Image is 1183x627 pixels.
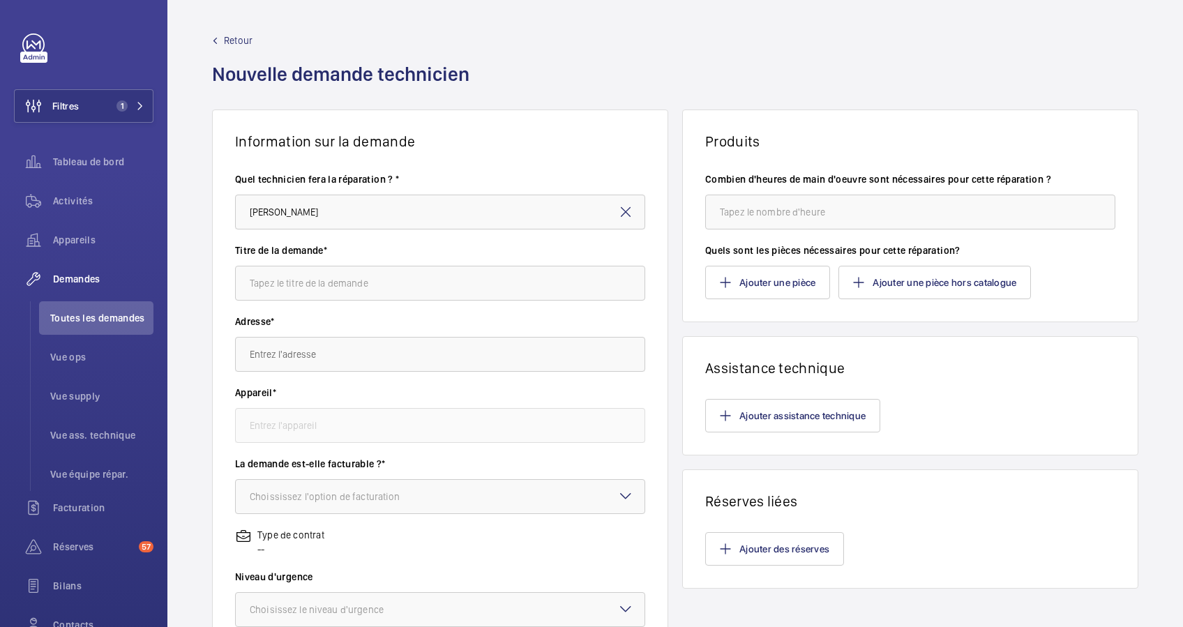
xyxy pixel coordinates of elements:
[53,194,153,208] span: Activités
[50,389,153,403] span: Vue supply
[250,603,419,617] div: Choisissez le niveau d'urgence
[235,195,645,229] input: Sélectionner le technicien
[705,532,844,566] button: Ajouter des réserves
[14,89,153,123] button: Filtres1
[705,266,830,299] button: Ajouter une pièce
[235,408,645,443] input: Entrez l'appareil
[235,266,645,301] input: Tapez le titre de la demande
[50,350,153,364] span: Vue ops
[139,541,153,552] span: 57
[705,243,1115,257] label: Quels sont les pièces nécessaires pour cette réparation?
[212,61,478,109] h1: Nouvelle demande technicien
[235,315,645,328] label: Adresse*
[705,172,1115,186] label: Combien d'heures de main d'oeuvre sont nécessaires pour cette réparation ?
[235,386,645,400] label: Appareil*
[257,542,324,556] p: --
[50,311,153,325] span: Toutes les demandes
[52,99,79,113] span: Filtres
[53,540,133,554] span: Réserves
[705,492,1115,510] h1: Réserves liées
[705,133,1115,150] h1: Produits
[50,467,153,481] span: Vue équipe répar.
[53,272,153,286] span: Demandes
[838,266,1031,299] button: Ajouter une pièce hors catalogue
[235,457,645,471] label: La demande est-elle facturable ?*
[235,570,645,584] label: Niveau d'urgence
[250,490,435,504] div: Choississez l'option de facturation
[257,528,324,542] p: Type de contrat
[53,579,153,593] span: Bilans
[705,195,1115,229] input: Tapez le nombre d'heure
[705,399,880,432] button: Ajouter assistance technique
[116,100,128,112] span: 1
[53,233,153,247] span: Appareils
[235,337,645,372] input: Entrez l'adresse
[224,33,253,47] span: Retour
[235,172,645,186] label: Quel technicien fera la réparation ? *
[235,243,645,257] label: Titre de la demande*
[705,359,1115,377] h1: Assistance technique
[50,428,153,442] span: Vue ass. technique
[235,133,645,150] h1: Information sur la demande
[53,501,153,515] span: Facturation
[53,155,153,169] span: Tableau de bord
